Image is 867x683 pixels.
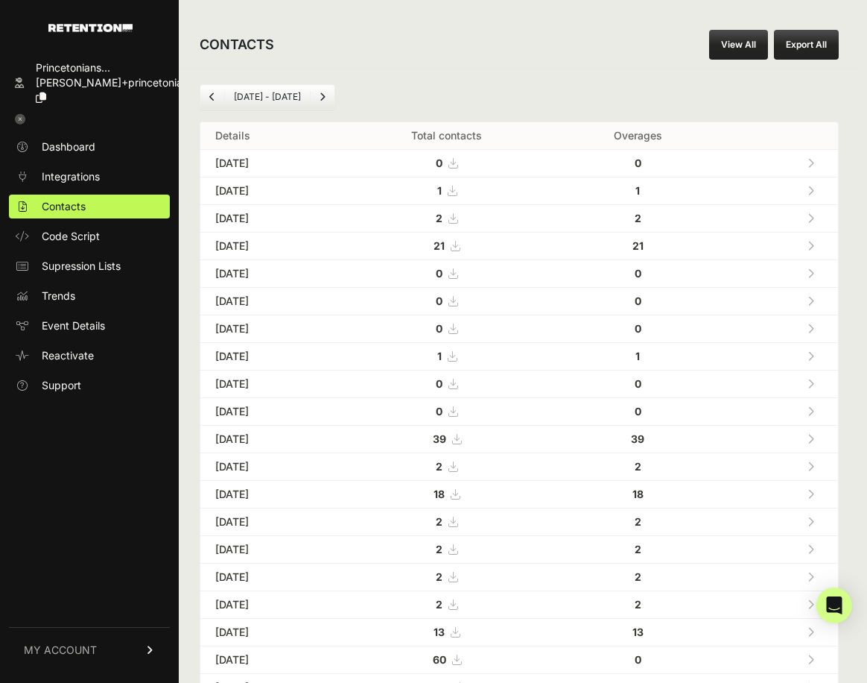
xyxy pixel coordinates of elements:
strong: 0 [635,267,641,280]
td: [DATE] [200,426,339,453]
td: [DATE] [200,536,339,564]
span: Trends [42,289,75,303]
strong: 1 [437,350,442,362]
strong: 2 [436,570,442,583]
a: Event Details [9,314,170,338]
strong: 0 [635,295,641,307]
strong: 39 [631,432,644,445]
td: [DATE] [200,315,339,343]
td: [DATE] [200,205,339,233]
td: [DATE] [200,177,339,205]
span: Event Details [42,318,105,333]
td: [DATE] [200,619,339,646]
strong: 2 [635,212,641,224]
a: Integrations [9,165,170,189]
strong: 0 [436,267,442,280]
td: [DATE] [200,564,339,591]
span: [PERSON_NAME]+princetonian... [36,76,197,89]
strong: 2 [635,570,641,583]
span: Contacts [42,199,86,214]
th: Details [200,122,339,150]
strong: 2 [635,543,641,555]
a: 1 [437,350,457,362]
td: [DATE] [200,646,339,674]
a: 2 [436,212,457,224]
strong: 0 [635,157,641,169]
button: Export All [774,30,839,60]
strong: 60 [433,653,446,666]
img: Retention.com [48,24,133,32]
a: Previous [200,85,224,109]
span: MY ACCOUNT [24,643,97,658]
strong: 2 [635,460,641,473]
span: Support [42,378,81,393]
strong: 2 [436,460,442,473]
strong: 0 [436,157,442,169]
strong: 2 [436,515,442,528]
span: Supression Lists [42,259,121,274]
strong: 0 [635,405,641,418]
strong: 2 [436,543,442,555]
a: Contacts [9,195,170,218]
td: [DATE] [200,453,339,481]
strong: 18 [632,488,644,500]
a: Next [311,85,334,109]
td: [DATE] [200,591,339,619]
li: [DATE] - [DATE] [224,91,310,103]
td: [DATE] [200,288,339,315]
a: 1 [437,184,457,197]
a: 2 [436,515,457,528]
a: Princetonians... [PERSON_NAME]+princetonian... [9,56,170,110]
strong: 13 [632,626,644,638]
a: 21 [433,239,460,252]
strong: 0 [436,377,442,390]
div: Open Intercom Messenger [816,588,852,623]
strong: 18 [433,488,445,500]
a: Supression Lists [9,254,170,278]
td: [DATE] [200,260,339,288]
a: 2 [436,598,457,611]
strong: 0 [436,295,442,307]
strong: 0 [635,322,641,335]
a: 2 [436,460,457,473]
strong: 13 [433,626,445,638]
td: [DATE] [200,150,339,177]
strong: 0 [436,405,442,418]
a: Dashboard [9,135,170,159]
span: Integrations [42,169,100,184]
a: Support [9,374,170,397]
th: Overages [554,122,722,150]
th: Total contacts [339,122,554,150]
td: [DATE] [200,481,339,509]
strong: 0 [635,377,641,390]
td: [DATE] [200,398,339,426]
a: View All [709,30,768,60]
a: 39 [433,432,461,445]
a: Reactivate [9,344,170,368]
strong: 21 [632,239,644,252]
strong: 2 [635,598,641,611]
a: 18 [433,488,460,500]
a: 2 [436,570,457,583]
td: [DATE] [200,233,339,260]
strong: 2 [635,515,641,528]
strong: 1 [635,350,640,362]
td: [DATE] [200,343,339,371]
strong: 2 [436,212,442,224]
strong: 1 [635,184,640,197]
strong: 0 [635,653,641,666]
a: Trends [9,284,170,308]
a: Code Script [9,224,170,248]
td: [DATE] [200,509,339,536]
a: 60 [433,653,461,666]
strong: 0 [436,322,442,335]
a: 13 [433,626,460,638]
strong: 39 [433,432,446,445]
h2: CONTACTS [200,34,274,55]
div: Princetonians... [36,60,197,75]
strong: 2 [436,598,442,611]
span: Code Script [42,229,100,244]
span: Reactivate [42,348,94,363]
span: Dashboard [42,139,95,154]
a: 2 [436,543,457,555]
